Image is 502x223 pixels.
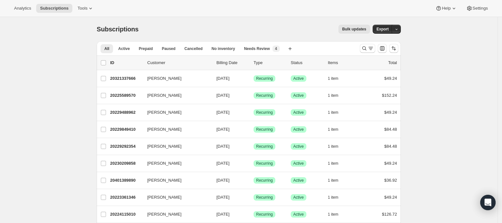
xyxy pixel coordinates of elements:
[216,178,230,183] span: [DATE]
[110,60,397,66] div: IDCustomerBilling DateTypeStatusItemsTotal
[328,74,345,83] button: 1 item
[74,4,98,13] button: Tools
[328,125,345,134] button: 1 item
[328,93,338,98] span: 1 item
[110,142,397,151] div: 20229292354[PERSON_NAME][DATE]SuccessRecurringSuccessActive1 item$84.48
[256,178,273,183] span: Recurring
[256,110,273,115] span: Recurring
[110,211,142,218] p: 20224115010
[147,60,211,66] p: Customer
[110,160,142,167] p: 20230209858
[256,161,273,166] span: Recurring
[384,195,397,200] span: $49.24
[432,4,461,13] button: Help
[110,60,142,66] p: ID
[384,76,397,81] span: $49.24
[291,60,323,66] p: Status
[110,126,142,133] p: 20229849410
[360,44,375,53] button: Search and filter results
[328,212,338,217] span: 1 item
[388,60,397,66] p: Total
[328,178,338,183] span: 1 item
[293,161,304,166] span: Active
[256,212,273,217] span: Recurring
[110,108,397,117] div: 20229488962[PERSON_NAME][DATE]SuccessRecurringSuccessActive1 item$49.24
[216,144,230,149] span: [DATE]
[256,93,273,98] span: Recurring
[382,212,397,217] span: $126.72
[328,176,345,185] button: 1 item
[382,93,397,98] span: $152.24
[110,75,142,82] p: 20321337666
[147,92,182,99] span: [PERSON_NAME]
[328,108,345,117] button: 1 item
[285,44,295,53] button: Create new view
[328,76,338,81] span: 1 item
[147,160,182,167] span: [PERSON_NAME]
[384,178,397,183] span: $36.92
[293,110,304,115] span: Active
[143,209,207,219] button: [PERSON_NAME]
[10,4,35,13] button: Analytics
[328,193,345,202] button: 1 item
[256,76,273,81] span: Recurring
[110,159,397,168] div: 20230209858[PERSON_NAME][DATE]SuccessRecurringSuccessActive1 item$49.24
[293,76,304,81] span: Active
[143,175,207,186] button: [PERSON_NAME]
[147,211,182,218] span: [PERSON_NAME]
[216,195,230,200] span: [DATE]
[378,44,387,53] button: Customize table column order and visibility
[328,144,338,149] span: 1 item
[328,142,345,151] button: 1 item
[110,177,142,184] p: 20401389890
[342,27,366,32] span: Bulk updates
[147,75,182,82] span: [PERSON_NAME]
[143,107,207,118] button: [PERSON_NAME]
[328,127,338,132] span: 1 item
[328,161,338,166] span: 1 item
[256,127,273,132] span: Recurring
[184,46,203,51] span: Cancelled
[256,195,273,200] span: Recurring
[480,195,496,210] div: Open Intercom Messenger
[216,110,230,115] span: [DATE]
[147,177,182,184] span: [PERSON_NAME]
[389,44,398,53] button: Sort the results
[110,143,142,150] p: 20229292354
[384,161,397,166] span: $49.24
[244,46,270,51] span: Needs Review
[462,4,492,13] button: Settings
[143,192,207,202] button: [PERSON_NAME]
[384,110,397,115] span: $49.24
[143,124,207,135] button: [PERSON_NAME]
[147,143,182,150] span: [PERSON_NAME]
[147,194,182,201] span: [PERSON_NAME]
[40,6,69,11] span: Subscriptions
[293,195,304,200] span: Active
[384,144,397,149] span: $84.48
[147,126,182,133] span: [PERSON_NAME]
[293,93,304,98] span: Active
[143,90,207,101] button: [PERSON_NAME]
[212,46,235,51] span: No inventory
[373,25,393,34] button: Export
[104,46,109,51] span: All
[384,127,397,132] span: $84.48
[376,27,389,32] span: Export
[328,110,338,115] span: 1 item
[110,74,397,83] div: 20321337666[PERSON_NAME][DATE]SuccessRecurringSuccessActive1 item$49.24
[442,6,450,11] span: Help
[110,193,397,202] div: 20223361346[PERSON_NAME][DATE]SuccessRecurringSuccessActive1 item$49.24
[143,73,207,84] button: [PERSON_NAME]
[162,46,175,51] span: Paused
[254,60,286,66] div: Type
[216,93,230,98] span: [DATE]
[110,92,142,99] p: 20225589570
[36,4,72,13] button: Subscriptions
[473,6,488,11] span: Settings
[256,144,273,149] span: Recurring
[275,46,277,51] span: 4
[216,212,230,217] span: [DATE]
[328,195,338,200] span: 1 item
[216,60,248,66] p: Billing Date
